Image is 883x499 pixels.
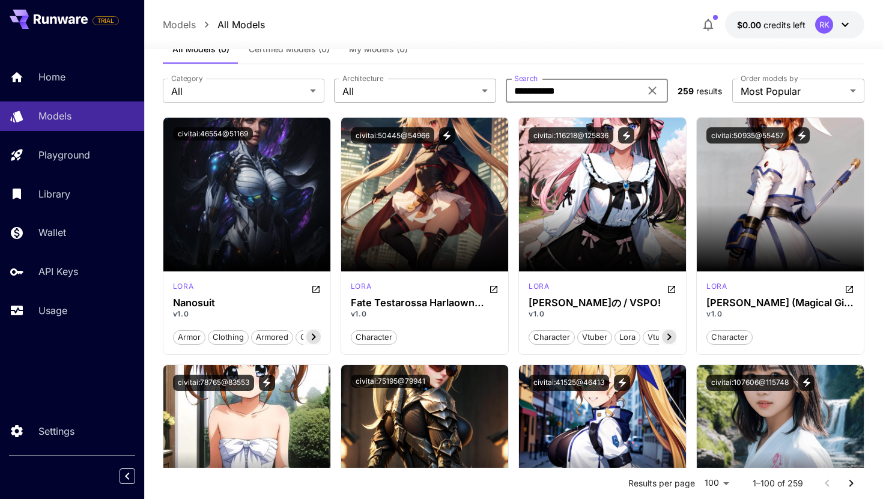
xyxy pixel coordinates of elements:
[725,11,864,38] button: $0.00RK
[643,331,716,343] span: vtuber character
[529,329,575,345] button: character
[706,127,789,144] button: civitai:50935@55457
[578,331,611,343] span: vtuber
[351,281,371,292] p: lora
[173,375,254,391] button: civitai:78765@83553
[678,86,694,96] span: 259
[351,127,434,144] button: civitai:50445@54966
[577,329,612,345] button: vtuber
[798,375,815,391] button: View trigger words
[793,127,810,144] button: View trigger words
[171,84,306,98] span: All
[38,424,74,438] p: Settings
[173,127,253,141] button: civitai:46554@51169
[173,297,321,309] h3: Nanosuit
[700,474,733,492] div: 100
[529,281,549,295] div: SD 1.5
[696,86,722,96] span: results
[296,329,329,345] button: crysis
[529,375,609,391] button: civitai:41525@46413
[173,309,321,319] p: v1.0
[349,44,408,55] span: My Models (0)
[737,20,763,30] span: $0.00
[706,281,727,295] div: SD 1.5
[217,17,265,32] a: All Models
[529,281,549,292] p: lora
[706,309,854,319] p: v1.0
[171,73,203,83] label: Category
[38,264,78,279] p: API Keys
[529,127,613,144] button: civitai:116218@125836
[628,477,695,489] p: Results per page
[351,329,397,345] button: character
[615,331,640,343] span: lora
[614,329,640,345] button: lora
[173,281,193,295] div: SD 1.5
[174,331,205,343] span: armor
[737,19,806,31] div: $0.00
[763,20,806,30] span: credits left
[706,281,727,292] p: lora
[163,17,196,32] a: Models
[706,297,854,309] h3: [PERSON_NAME] (Magical Girl Lyrical Nanoha) [PERSON_NAME] （魔法少女[PERSON_NAME]）
[208,331,248,343] span: clothing
[163,17,265,32] nav: breadcrumb
[129,465,144,487] div: Collapse sidebar
[38,187,70,201] p: Library
[839,471,863,495] button: Go to next page
[342,73,383,83] label: Architecture
[172,44,229,55] span: All Models (0)
[706,329,753,345] button: character
[351,297,499,309] h3: Fate Testarossa Harlaown (Magical Girl Lyrical Nanoha) [PERSON_NAME] （魔法少女[PERSON_NAME]）
[351,375,430,388] button: civitai:75195@79941
[120,468,135,484] button: Collapse sidebar
[667,281,676,295] button: Open in CivitAI
[296,331,328,343] span: crysis
[351,309,499,319] p: v1.0
[489,281,499,295] button: Open in CivitAI
[351,331,396,343] span: character
[311,281,321,295] button: Open in CivitAI
[173,329,205,345] button: armor
[93,13,119,28] span: Add your payment card to enable full platform functionality.
[439,127,455,144] button: View trigger words
[38,303,67,318] p: Usage
[706,375,793,391] button: civitai:107606@115748
[845,281,854,295] button: Open in CivitAI
[38,148,90,162] p: Playground
[38,70,65,84] p: Home
[251,329,293,345] button: armored
[529,297,676,309] div: Tachibana Hinano 橘ひなの / VSPO!
[529,297,676,309] h3: [PERSON_NAME]の / VSPO!
[614,375,630,391] button: View trigger words
[815,16,833,34] div: RK
[173,281,193,292] p: lora
[643,329,717,345] button: vtuber character
[38,109,71,123] p: Models
[741,84,845,98] span: Most Popular
[753,477,803,489] p: 1–100 of 259
[342,84,477,98] span: All
[38,225,66,240] p: Wallet
[249,44,330,55] span: Certified Models (0)
[741,73,798,83] label: Order models by
[514,73,538,83] label: Search
[351,281,371,295] div: SD 1.5
[252,331,293,343] span: armored
[351,297,499,309] div: Fate Testarossa Harlaown (Magical Girl Lyrical Nanoha) 菲特·泰斯塔罗莎 （魔法少女奈叶）
[706,297,854,309] div: Nanoha Takamachi (Magical Girl Lyrical Nanoha) 高町奈叶 （魔法少女奈叶）
[93,16,118,25] span: TRIAL
[618,127,634,144] button: View trigger words
[208,329,249,345] button: clothing
[707,331,752,343] span: character
[259,375,275,391] button: View trigger words
[529,331,574,343] span: character
[529,309,676,319] p: v1.0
